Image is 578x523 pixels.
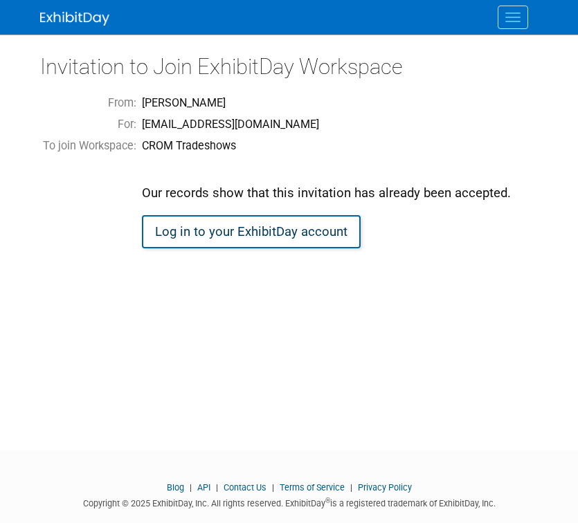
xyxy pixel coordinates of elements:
button: Menu [498,6,528,29]
a: Terms of Service [280,482,345,493]
a: API [197,482,210,493]
a: Contact Us [224,482,267,493]
sup: ® [325,497,330,504]
td: To join Workspace: [40,136,139,157]
td: [EMAIL_ADDRESS][DOMAIN_NAME] [139,114,514,136]
div: Our records show that this invitation has already been accepted. [142,160,511,202]
td: From: [40,93,139,114]
td: CROM Tradeshows [139,136,514,157]
span: | [213,482,222,493]
span: | [347,482,356,493]
span: | [186,482,195,493]
a: Privacy Policy [358,482,412,493]
h2: Invitation to Join ExhibitDay Workspace [40,55,539,79]
a: Blog [167,482,184,493]
td: For: [40,114,139,136]
span: | [269,482,278,493]
img: ExhibitDay [40,12,109,26]
td: [PERSON_NAME] [139,93,514,114]
a: Log in to your ExhibitDay account [142,215,361,248]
